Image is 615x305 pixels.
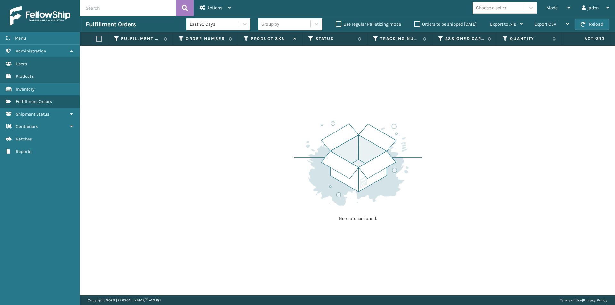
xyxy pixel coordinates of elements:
span: Products [16,74,34,79]
label: Use regular Palletizing mode [336,21,401,27]
span: Export CSV [534,21,556,27]
span: Inventory [16,86,35,92]
span: Export to .xls [490,21,516,27]
span: Actions [564,33,609,44]
button: Reload [575,19,609,30]
span: Users [16,61,27,67]
a: Terms of Use [560,298,582,302]
div: Last 90 Days [190,21,239,28]
span: Administration [16,48,46,54]
label: Tracking Number [380,36,420,42]
span: Mode [546,5,558,11]
label: Status [316,36,355,42]
span: Batches [16,136,32,142]
span: Shipment Status [16,111,49,117]
span: Actions [207,5,222,11]
label: Quantity [510,36,549,42]
label: Product SKU [251,36,290,42]
div: Choose a seller [476,4,506,11]
span: Fulfillment Orders [16,99,52,104]
span: Reports [16,149,31,154]
span: Containers [16,124,38,129]
div: | [560,295,607,305]
h3: Fulfillment Orders [86,20,136,28]
p: Copyright 2023 [PERSON_NAME]™ v 1.0.185 [88,295,161,305]
label: Fulfillment Order Id [121,36,160,42]
label: Assigned Carrier Service [445,36,485,42]
span: Menu [15,36,26,41]
label: Order Number [186,36,225,42]
a: Privacy Policy [583,298,607,302]
div: Group by [261,21,279,28]
label: Orders to be shipped [DATE] [414,21,477,27]
img: logo [10,6,70,26]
